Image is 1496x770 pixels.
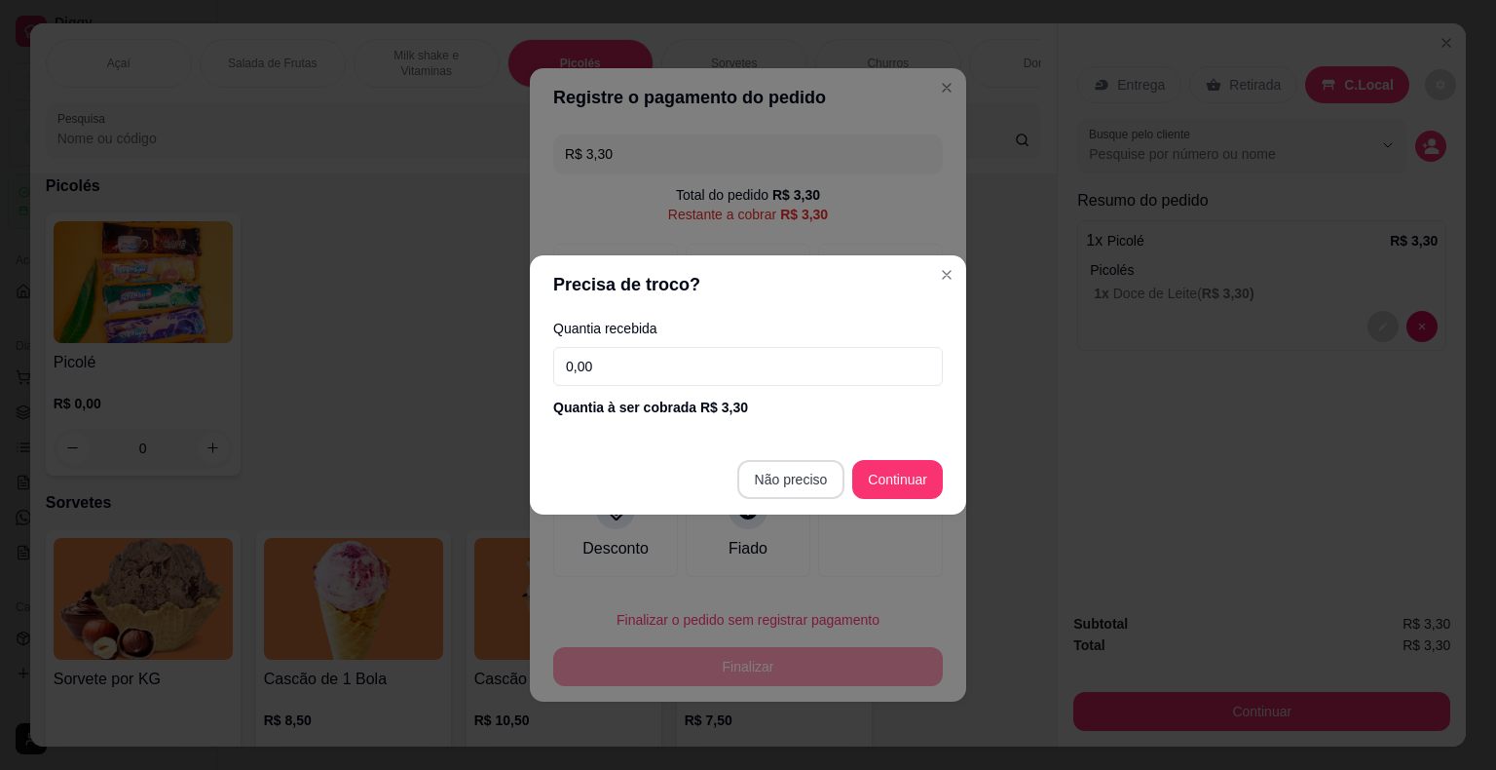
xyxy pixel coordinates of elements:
[553,398,943,417] div: Quantia à ser cobrada R$ 3,30
[931,259,962,290] button: Close
[530,255,966,314] header: Precisa de troco?
[852,460,943,499] button: Continuar
[553,322,943,335] label: Quantia recebida
[737,460,845,499] button: Não preciso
